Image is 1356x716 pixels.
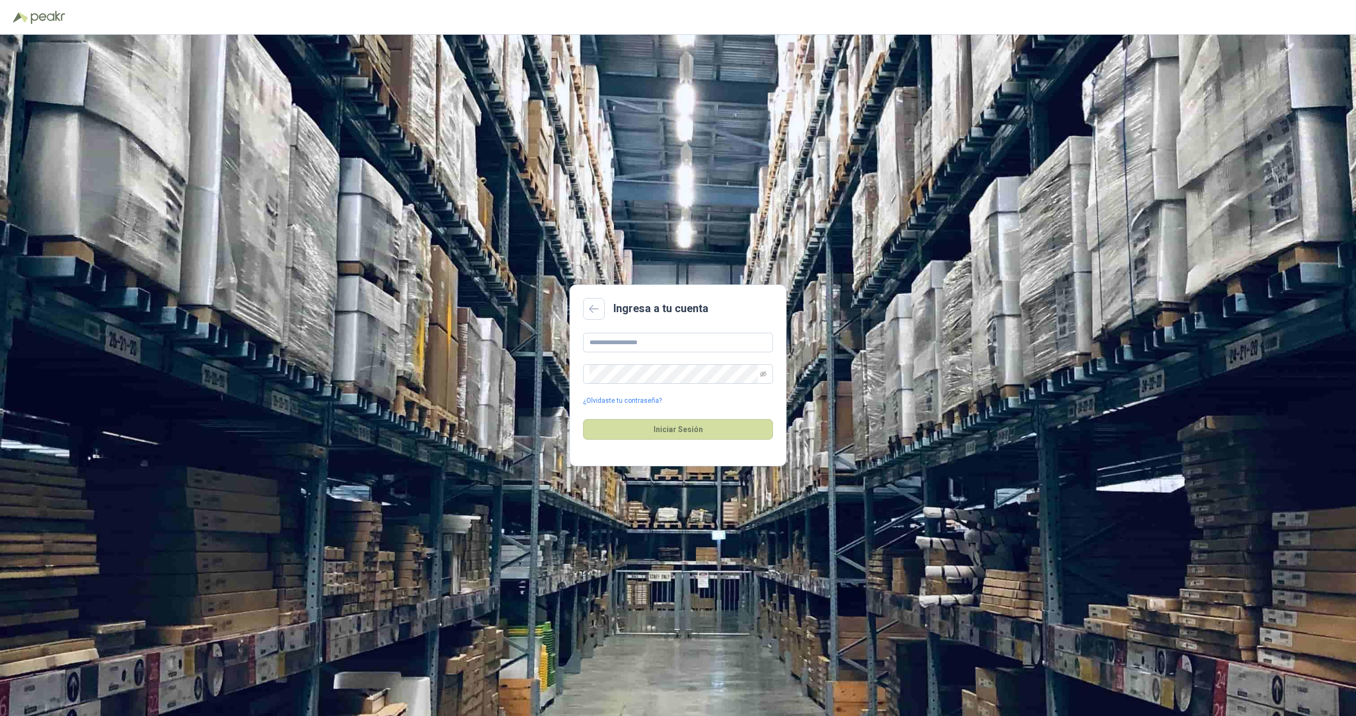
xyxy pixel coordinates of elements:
[583,396,662,406] a: ¿Olvidaste tu contraseña?
[613,300,708,317] h2: Ingresa a tu cuenta
[760,371,766,377] span: eye-invisible
[583,419,773,440] button: Iniciar Sesión
[13,12,28,23] img: Logo
[30,11,65,24] img: Peakr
